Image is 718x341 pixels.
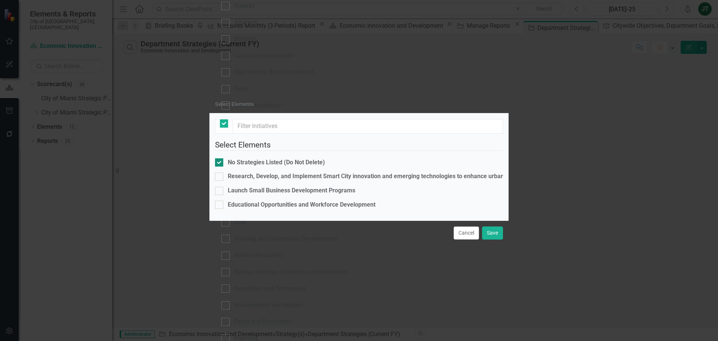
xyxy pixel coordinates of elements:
div: Select Elements [215,101,254,107]
button: Save [482,226,503,240]
div: Launch Small Business Development Programs [228,186,355,195]
button: Cancel [454,226,479,240]
input: Filter Initiatives [233,119,503,134]
div: Educational Opportunities and Workforce Development [228,201,375,209]
div: No Strategies Listed (Do Not Delete) [228,158,325,167]
legend: Select Elements [215,139,503,151]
